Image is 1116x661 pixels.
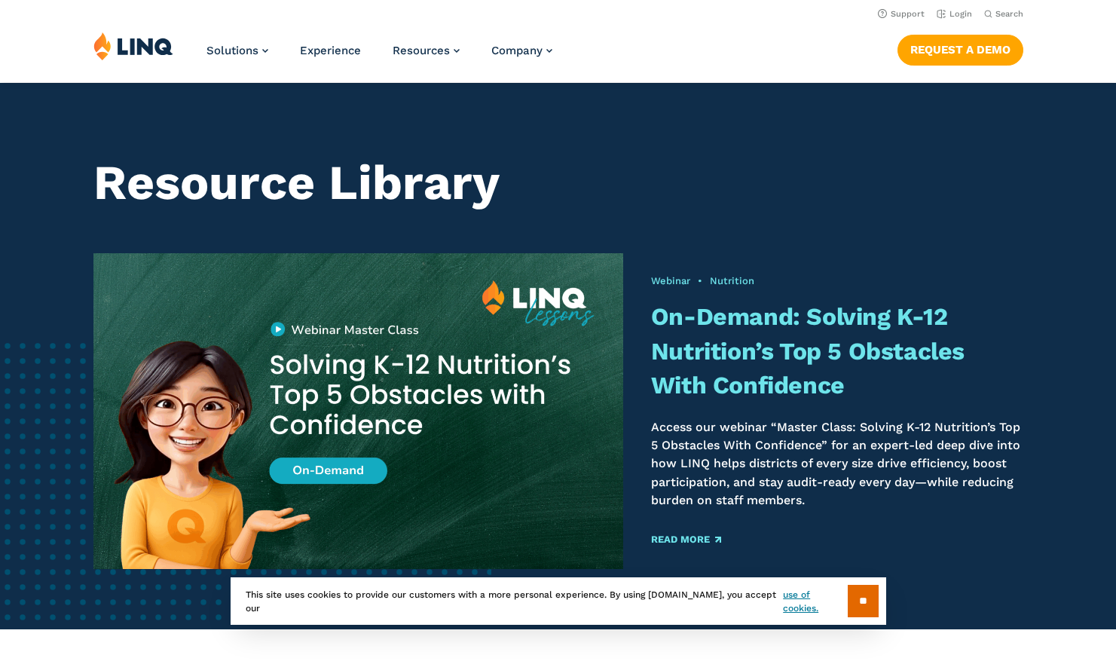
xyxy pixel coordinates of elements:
a: Company [491,44,552,57]
div: • [651,274,1023,288]
a: Solutions [206,44,268,57]
nav: Button Navigation [897,32,1023,65]
a: Login [937,9,972,19]
span: Company [491,44,543,57]
a: use of cookies. [783,588,847,615]
div: This site uses cookies to provide our customers with a more personal experience. By using [DOMAIN... [231,577,886,625]
nav: Primary Navigation [206,32,552,81]
a: Webinar [651,275,690,286]
a: On-Demand: Solving K-12 Nutrition’s Top 5 Obstacles With Confidence [651,302,965,399]
a: Request a Demo [897,35,1023,65]
span: Solutions [206,44,258,57]
a: Resources [393,44,460,57]
a: Nutrition [710,275,754,286]
h1: Resource Library [93,155,1023,211]
a: Experience [300,44,361,57]
span: Resources [393,44,450,57]
a: Read More [651,534,721,544]
span: Search [995,9,1023,19]
button: Open Search Bar [984,8,1023,20]
a: Support [878,9,925,19]
img: LINQ | K‑12 Software [93,32,173,60]
p: Access our webinar “Master Class: Solving K-12 Nutrition’s Top 5 Obstacles With Confidence” for a... [651,418,1023,510]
